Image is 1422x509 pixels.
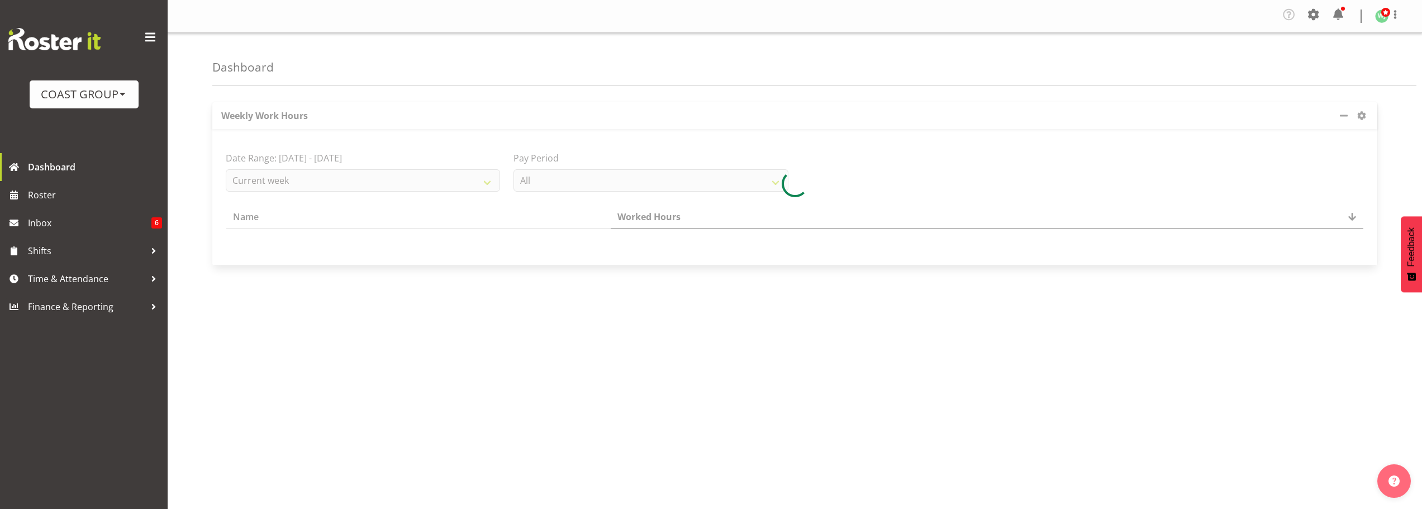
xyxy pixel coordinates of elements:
[1401,216,1422,292] button: Feedback - Show survey
[28,159,162,175] span: Dashboard
[41,86,127,103] div: COAST GROUP
[151,217,162,229] span: 6
[28,298,145,315] span: Finance & Reporting
[28,215,151,231] span: Inbox
[1375,9,1388,23] img: woojin-jung1017.jpg
[212,61,274,74] h4: Dashboard
[1406,227,1416,267] span: Feedback
[28,242,145,259] span: Shifts
[1388,475,1400,487] img: help-xxl-2.png
[28,270,145,287] span: Time & Attendance
[8,28,101,50] img: Rosterit website logo
[28,187,162,203] span: Roster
